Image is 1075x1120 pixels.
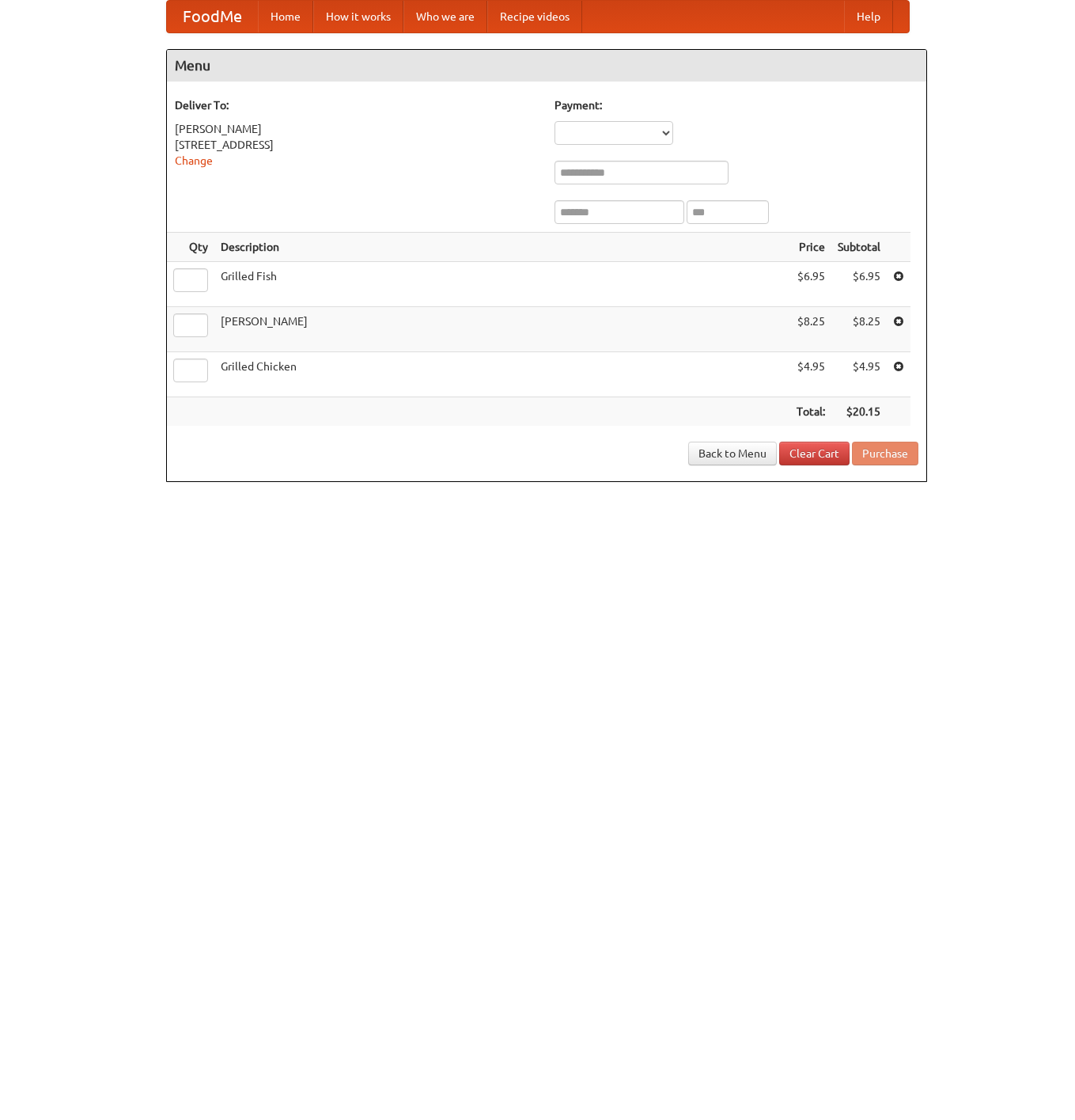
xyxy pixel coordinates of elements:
[831,397,887,427] th: $20.15
[175,137,539,153] div: [STREET_ADDRESS]
[214,262,790,307] td: Grilled Fish
[831,352,887,397] td: $4.95
[790,233,831,262] th: Price
[790,352,831,397] td: $4.95
[167,50,926,82] h4: Menu
[852,442,918,465] button: Purchase
[790,262,831,307] td: $6.95
[688,442,777,465] a: Back to Menu
[175,154,213,167] a: Change
[258,1,313,32] a: Home
[214,352,790,397] td: Grilled Chicken
[790,397,831,427] th: Total:
[167,1,258,32] a: FoodMe
[487,1,582,32] a: Recipe videos
[779,442,850,465] a: Clear Cart
[214,233,790,262] th: Description
[844,1,893,32] a: Help
[831,307,887,352] td: $8.25
[555,97,918,113] h5: Payment:
[313,1,403,32] a: How it works
[175,97,539,113] h5: Deliver To:
[167,233,214,262] th: Qty
[831,233,887,262] th: Subtotal
[831,262,887,307] td: $6.95
[214,307,790,352] td: [PERSON_NAME]
[403,1,487,32] a: Who we are
[790,307,831,352] td: $8.25
[175,121,539,137] div: [PERSON_NAME]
